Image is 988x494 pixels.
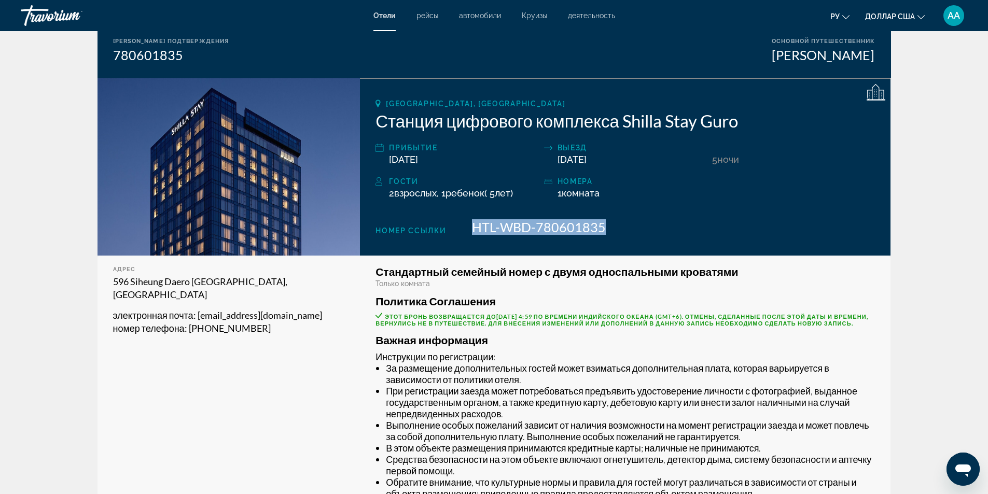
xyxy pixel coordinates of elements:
[193,309,322,321] font: : [EMAIL_ADDRESS][DOMAIN_NAME]
[522,11,547,20] a: Круизы
[568,11,615,20] a: деятельность
[375,227,446,235] font: Номер ссылки
[830,9,850,24] button: Изменить язык
[558,154,587,165] font: [DATE]
[446,188,484,199] font: ребенок
[389,144,437,152] font: прибытие
[113,47,183,63] font: 780601835
[558,177,593,186] font: номера
[394,188,437,199] font: взрослых
[113,38,229,45] font: [PERSON_NAME] подтверждения
[21,2,124,29] a: Травориум
[948,10,960,21] font: АА
[389,177,418,186] font: Гости
[113,266,136,273] font: адрес
[389,154,418,165] font: [DATE]
[459,11,501,20] a: автомобили
[373,11,396,20] a: Отели
[386,419,869,442] font: Выполнение особых пожеланий зависит от наличия возможности на момент регистрации заезда и может п...
[386,442,761,454] font: В этом объекте размещения принимаются кредитные карты; наличные не принимаются.
[113,309,193,321] font: электронная почта
[385,313,496,320] font: Этот бронь возвращается до
[386,385,857,419] font: При регистрации заезда может потребоваться предъявить удостоверение личности с фотографией, выдан...
[496,313,682,320] font: [DATE] 4:59 по времени Индийского океана (GMT+6)
[865,9,925,24] button: Изменить валюту
[940,5,967,26] button: Меню пользователя
[386,454,871,476] font: Средства безопасности на этом объекте включают огнетушитель, детектор дыма, систему безопасности ...
[562,188,600,199] font: Комната
[472,219,606,235] font: HTL-WBD-780601835
[772,38,875,45] font: Основной путешественник
[375,294,496,307] font: Политика Соглашения
[375,333,488,346] font: Важная информация
[510,188,513,199] font: )
[712,154,717,165] font: 5
[375,265,738,278] font: Стандартный семейный номер с двумя односпальными кроватями
[386,100,565,108] font: [GEOGRAPHIC_DATA], [GEOGRAPHIC_DATA]
[830,12,840,21] font: ру
[947,453,980,486] iframe: Кнопка запуска окна обмена сообщениями
[772,47,874,63] font: [PERSON_NAME]
[113,322,185,334] font: номер телефона
[717,154,739,165] font: ночи
[185,322,271,334] font: : [PHONE_NUMBER]
[386,362,829,385] font: За размещение дополнительных гостей может взиматься дополнительная плата, которая варьируется в з...
[437,188,446,199] font: , 1
[416,11,438,20] a: рейсы
[558,188,562,199] font: 1
[375,313,868,327] font: . Отмены, сделанные после этой даты и времени, вернулись не в путешествие. Для внесения изменений...
[113,276,287,300] font: 596 Siheung Daero [GEOGRAPHIC_DATA], [GEOGRAPHIC_DATA]
[375,279,430,288] font: Только комната
[558,144,587,152] font: Выезд
[375,110,738,131] font: Станция цифрового комплекса Shilla Stay Guro
[484,188,495,199] font: ( 5
[865,12,915,21] font: доллар США
[375,351,495,362] font: Инструкции по регистрации:
[495,188,510,199] font: лет
[389,188,394,199] font: 2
